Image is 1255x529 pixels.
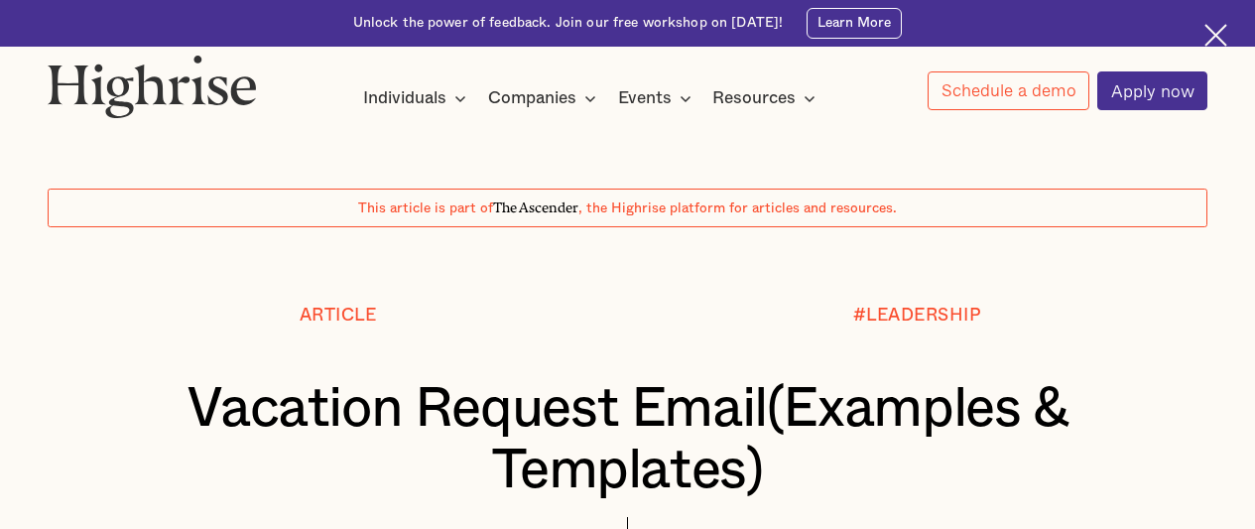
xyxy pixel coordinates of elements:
div: #LEADERSHIP [853,306,982,326]
img: Cross icon [1204,24,1227,47]
span: This article is part of [358,201,493,215]
div: Events [618,86,672,110]
div: Companies [488,86,576,110]
a: Learn More [807,8,903,39]
a: Schedule a demo [928,71,1089,110]
div: Individuals [363,86,472,110]
div: Resources [712,86,796,110]
div: Companies [488,86,602,110]
div: Resources [712,86,821,110]
div: Article [300,306,377,326]
span: , the Highrise platform for articles and resources. [578,201,897,215]
img: Highrise logo [48,55,257,118]
h1: Vacation Request Email(Examples & Templates) [96,379,1159,502]
span: The Ascender [493,197,578,213]
div: Individuals [363,86,446,110]
a: Apply now [1097,71,1207,110]
div: Unlock the power of feedback. Join our free workshop on [DATE]! [353,14,784,33]
div: Events [618,86,697,110]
